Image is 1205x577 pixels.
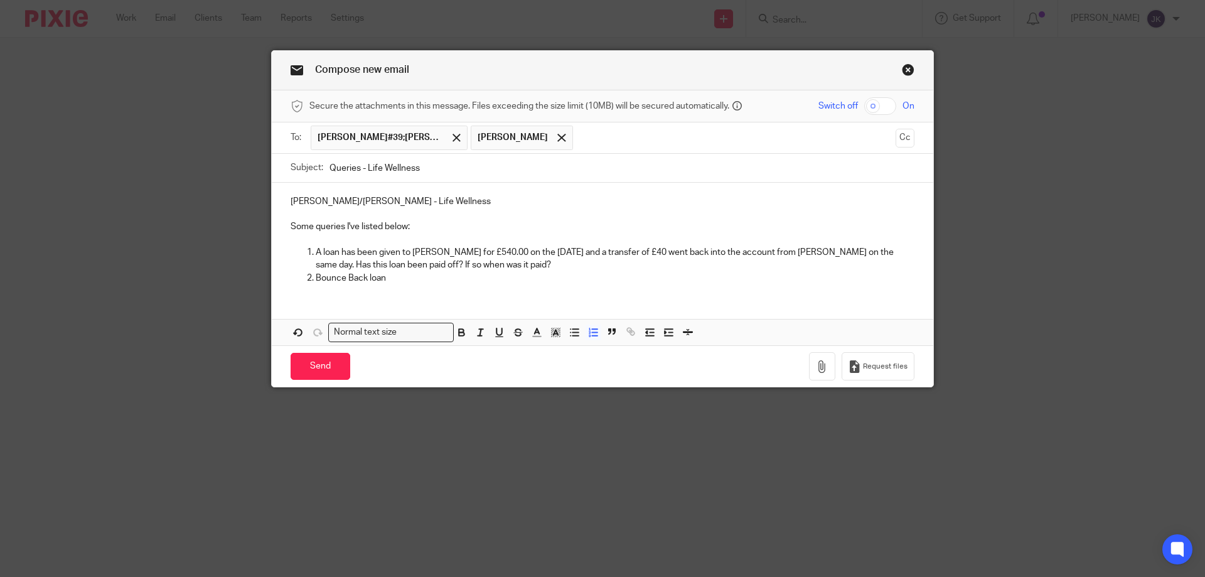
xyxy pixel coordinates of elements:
[316,246,914,272] p: A loan has been given to [PERSON_NAME] for £540.00 on the [DATE] and a transfer of £40 went back ...
[291,161,323,174] label: Subject:
[35,20,62,30] div: v 4.0.25
[309,100,729,112] span: Secure the attachments in this message. Files exceeding the size limit (10MB) will be secured aut...
[291,353,350,380] input: Send
[125,73,135,83] img: tab_keywords_by_traffic_grey.svg
[318,131,443,144] span: [PERSON_NAME]#39;[PERSON_NAME]
[902,63,914,80] a: Close this dialog window
[315,65,409,75] span: Compose new email
[902,100,914,112] span: On
[291,131,304,144] label: To:
[316,272,914,284] p: Bounce Back loan
[34,73,44,83] img: tab_domain_overview_orange.svg
[896,129,914,148] button: Cc
[20,20,30,30] img: logo_orange.svg
[33,33,138,43] div: Domain: [DOMAIN_NAME]
[291,220,914,233] p: Some queries I've listed below:
[20,33,30,43] img: website_grey.svg
[818,100,858,112] span: Switch off
[331,326,400,339] span: Normal text size
[401,326,446,339] input: Search for option
[478,131,548,144] span: [PERSON_NAME]
[48,74,112,82] div: Domain Overview
[863,362,908,372] span: Request files
[139,74,212,82] div: Keywords by Traffic
[842,352,914,380] button: Request files
[291,195,914,208] p: [PERSON_NAME]/[PERSON_NAME] - Life Wellness
[328,323,454,342] div: Search for option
